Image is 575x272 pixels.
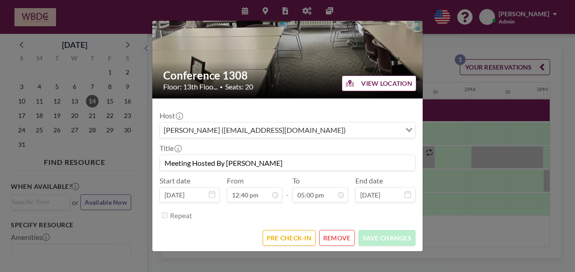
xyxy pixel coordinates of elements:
[225,82,253,91] span: Seats: 20
[263,230,316,246] button: PRE CHECK-IN
[342,75,416,91] button: VIEW LOCATION
[355,176,383,185] label: End date
[163,82,217,91] span: Floor: 13th Floo...
[349,124,400,136] input: Search for option
[227,176,244,185] label: From
[160,144,181,153] label: Title
[160,122,415,138] div: Search for option
[162,124,348,136] span: [PERSON_NAME] ([EMAIL_ADDRESS][DOMAIN_NAME])
[286,179,289,199] span: -
[358,230,415,246] button: SAVE CHANGES
[319,230,355,246] button: REMOVE
[163,69,413,82] h2: Conference 1308
[170,211,192,220] label: Repeat
[160,155,415,170] input: (No title)
[220,84,223,90] span: •
[292,176,300,185] label: To
[160,176,190,185] label: Start date
[160,111,182,120] label: Host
